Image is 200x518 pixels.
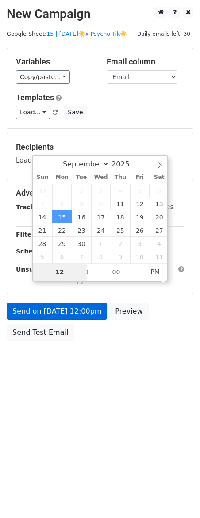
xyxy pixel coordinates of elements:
[72,184,91,197] span: September 2, 2025
[130,184,150,197] span: September 5, 2025
[33,197,52,210] span: September 7, 2025
[16,57,93,67] h5: Variables
[72,174,91,180] span: Tue
[91,210,111,223] span: September 17, 2025
[16,231,38,238] strong: Filters
[52,197,72,210] span: September 8, 2025
[138,202,173,212] label: UTM Codes
[62,276,141,284] a: Copy unsubscribe link
[16,70,70,84] a: Copy/paste...
[52,210,72,223] span: September 15, 2025
[7,303,107,320] a: Send on [DATE] 12:00pm
[91,197,111,210] span: September 10, 2025
[134,30,193,37] a: Daily emails left: 30
[150,197,169,210] span: September 13, 2025
[130,250,150,263] span: October 10, 2025
[16,142,184,152] h5: Recipients
[64,106,87,119] button: Save
[16,248,48,255] strong: Schedule
[33,237,52,250] span: September 28, 2025
[156,476,200,518] iframe: Chat Widget
[111,174,130,180] span: Thu
[72,223,91,237] span: September 23, 2025
[130,197,150,210] span: September 12, 2025
[46,30,127,37] a: 15 | [DATE]☀️x Psycho Tik☀️
[111,223,130,237] span: September 25, 2025
[150,250,169,263] span: October 11, 2025
[107,57,184,67] h5: Email column
[72,197,91,210] span: September 9, 2025
[52,250,72,263] span: October 6, 2025
[33,174,52,180] span: Sun
[7,7,193,22] h2: New Campaign
[130,223,150,237] span: September 26, 2025
[143,263,167,280] span: Click to toggle
[91,174,111,180] span: Wed
[72,250,91,263] span: October 7, 2025
[52,174,72,180] span: Mon
[16,142,184,165] div: Loading...
[91,250,111,263] span: October 8, 2025
[33,263,87,281] input: Hour
[16,266,59,273] strong: Unsubscribe
[72,237,91,250] span: September 30, 2025
[52,223,72,237] span: September 22, 2025
[150,223,169,237] span: September 27, 2025
[16,204,46,211] strong: Tracking
[150,237,169,250] span: October 4, 2025
[111,184,130,197] span: September 4, 2025
[91,237,111,250] span: October 1, 2025
[33,210,52,223] span: September 14, 2025
[7,30,127,37] small: Google Sheet:
[52,184,72,197] span: September 1, 2025
[111,210,130,223] span: September 18, 2025
[150,184,169,197] span: September 6, 2025
[111,237,130,250] span: October 2, 2025
[91,223,111,237] span: September 24, 2025
[134,29,193,39] span: Daily emails left: 30
[72,210,91,223] span: September 16, 2025
[150,210,169,223] span: September 20, 2025
[111,197,130,210] span: September 11, 2025
[16,106,50,119] a: Load...
[91,184,111,197] span: September 3, 2025
[130,210,150,223] span: September 19, 2025
[16,188,184,198] h5: Advanced
[130,174,150,180] span: Fri
[33,250,52,263] span: October 5, 2025
[89,263,143,281] input: Minute
[52,237,72,250] span: September 29, 2025
[33,184,52,197] span: August 31, 2025
[7,324,74,341] a: Send Test Email
[111,250,130,263] span: October 9, 2025
[130,237,150,250] span: October 3, 2025
[87,263,89,280] span: :
[150,174,169,180] span: Sat
[109,160,141,168] input: Year
[16,93,54,102] a: Templates
[33,223,52,237] span: September 21, 2025
[109,303,148,320] a: Preview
